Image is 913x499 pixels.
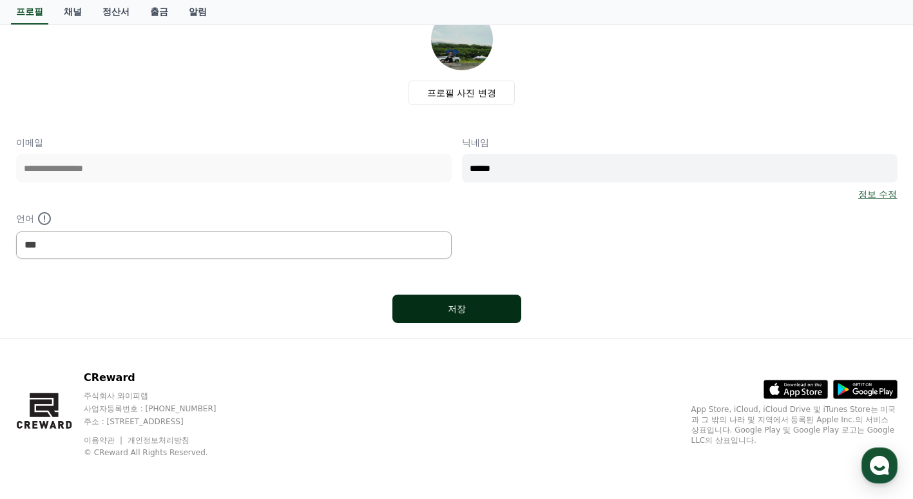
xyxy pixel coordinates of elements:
[84,391,241,401] p: 주식회사 와이피랩
[118,412,133,422] span: 대화
[691,404,898,445] p: App Store, iCloud, iCloud Drive 및 iTunes Store는 미국과 그 밖의 나라 및 지역에서 등록된 Apple Inc.의 서비스 상표입니다. Goo...
[84,370,241,386] p: CReward
[858,188,897,201] a: 정보 수정
[392,295,521,323] button: 저장
[41,411,48,422] span: 홈
[16,136,452,149] p: 이메일
[166,392,247,424] a: 설정
[408,81,515,105] label: 프로필 사진 변경
[84,436,124,445] a: 이용약관
[4,392,85,424] a: 홈
[128,436,189,445] a: 개인정보처리방침
[85,392,166,424] a: 대화
[431,8,493,70] img: profile_image
[16,211,452,226] p: 언어
[84,416,241,427] p: 주소 : [STREET_ADDRESS]
[84,447,241,458] p: © CReward All Rights Reserved.
[199,411,215,422] span: 설정
[418,302,495,315] div: 저장
[462,136,898,149] p: 닉네임
[84,404,241,414] p: 사업자등록번호 : [PHONE_NUMBER]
